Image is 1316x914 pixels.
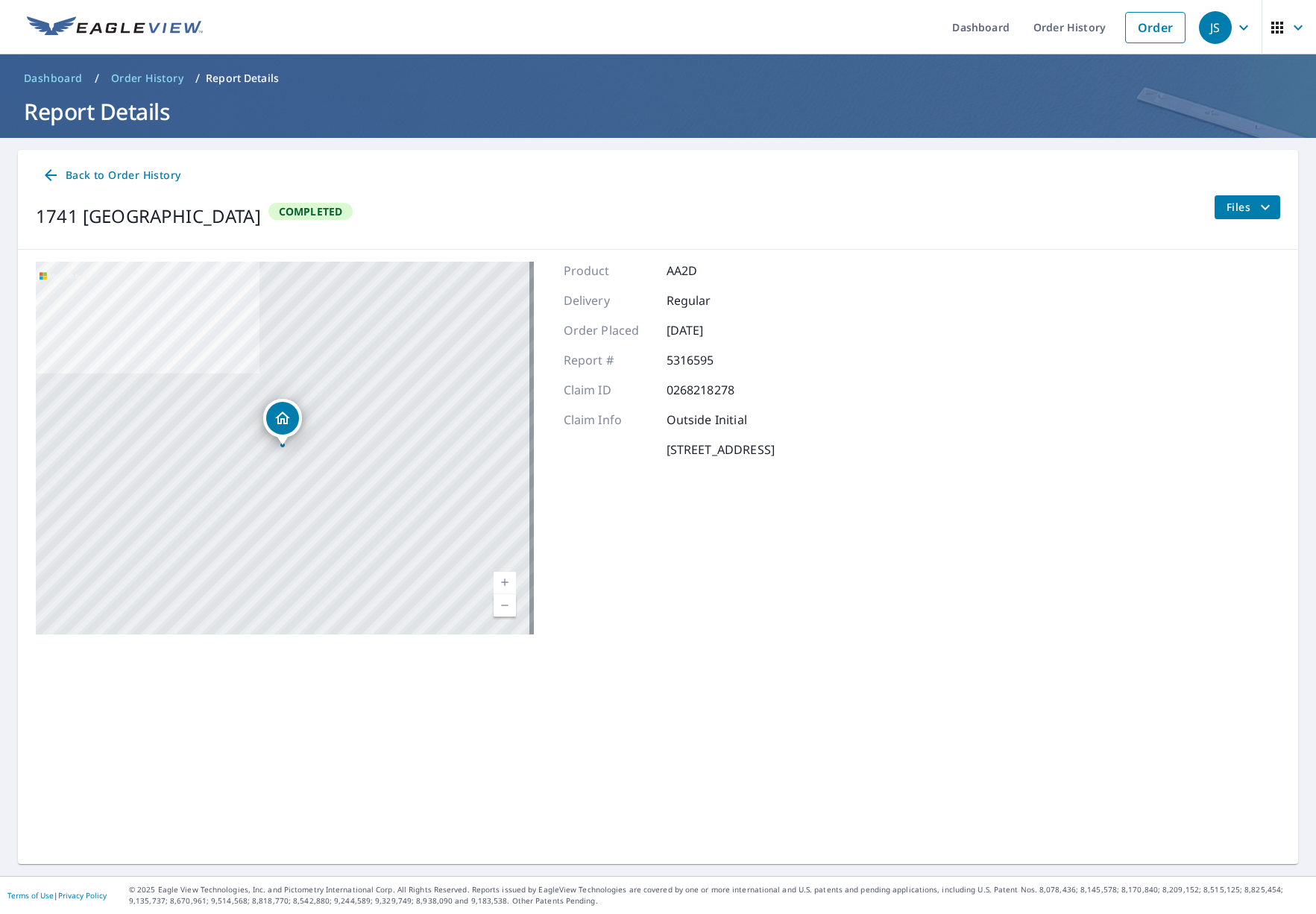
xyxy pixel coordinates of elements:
li: / [95,69,99,87]
span: Dashboard [24,71,83,86]
p: Report # [564,351,653,369]
h1: Report Details [18,96,1298,127]
p: Claim ID [564,381,653,399]
p: © 2025 Eagle View Technologies, Inc. and Pictometry International Corp. All Rights Reserved. Repo... [129,884,1309,907]
img: EV Logo [27,16,203,39]
a: Current Level 17, Zoom Out [494,594,516,617]
a: Dashboard [18,66,89,90]
span: Back to Order History [42,166,180,185]
div: JS [1199,11,1232,44]
p: 0268218278 [667,381,756,399]
p: AA2D [667,262,756,280]
span: Files [1227,198,1274,216]
p: Claim Info [564,411,653,429]
p: [STREET_ADDRESS] [667,441,775,458]
span: Order History [111,71,183,86]
p: Outside Initial [667,411,756,429]
span: Completed [270,204,352,218]
a: Privacy Policy [58,890,107,901]
nav: breadcrumb [18,66,1298,90]
p: Order Placed [564,321,653,339]
p: Delivery [564,291,653,309]
li: / [195,69,200,87]
a: Order [1125,12,1186,43]
p: Report Details [206,71,279,86]
a: Back to Order History [36,162,186,189]
div: Dropped pin, building 1, Residential property, 1741 COUNTY ROAD 5 NE ISANTI, MN 55040 [263,399,302,445]
p: [DATE] [667,321,756,339]
div: 1741 [GEOGRAPHIC_DATA] [36,203,261,230]
a: Terms of Use [7,890,54,901]
p: 5316595 [667,351,756,369]
p: | [7,891,107,900]
a: Order History [105,66,189,90]
p: Product [564,262,653,280]
button: filesDropdownBtn-5316595 [1214,195,1280,219]
p: Regular [667,291,756,309]
a: Current Level 17, Zoom In [494,572,516,594]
